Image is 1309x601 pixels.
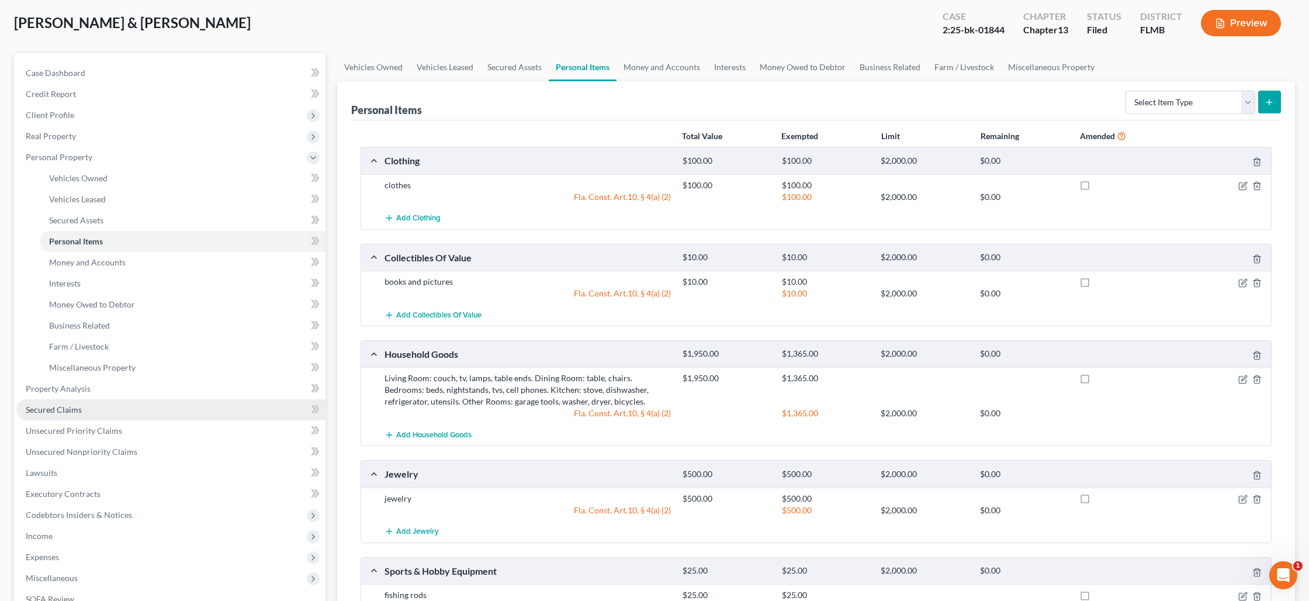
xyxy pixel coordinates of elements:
[677,565,776,576] div: $25.00
[677,493,776,505] div: $500.00
[549,53,617,81] a: Personal Items
[875,288,974,299] div: $2,000.00
[40,210,325,231] a: Secured Assets
[26,510,132,520] span: Codebtors Insiders & Notices
[1023,23,1068,37] div: Chapter
[40,336,325,357] a: Farm / Livestock
[40,252,325,273] a: Money and Accounts
[776,191,875,203] div: $100.00
[16,84,325,105] a: Credit Report
[26,89,76,99] span: Credit Report
[385,304,482,326] button: Add Collectibles Of Value
[974,348,1073,360] div: $0.00
[26,131,76,141] span: Real Property
[16,462,325,483] a: Lawsuits
[1269,561,1297,589] iframe: Intercom live chat
[1140,10,1182,23] div: District
[26,426,122,436] span: Unsecured Priority Claims
[379,372,677,407] div: Living Room: couch, tv, lamps, table ends. Dining Room: table, chairs. Bedrooms: beds, nightstand...
[379,348,677,360] div: Household Goods
[49,341,109,351] span: Farm / Livestock
[974,191,1073,203] div: $0.00
[974,156,1073,167] div: $0.00
[26,447,137,457] span: Unsecured Nonpriority Claims
[396,430,472,440] span: Add Household Goods
[379,288,677,299] div: Fla. Const. Art.10, § 4(a) (2)
[881,131,900,141] strong: Limit
[974,288,1073,299] div: $0.00
[26,384,91,393] span: Property Analysis
[1201,10,1281,36] button: Preview
[776,565,875,576] div: $25.00
[26,405,82,415] span: Secured Claims
[26,489,101,499] span: Executory Contracts
[677,156,776,167] div: $100.00
[974,252,1073,263] div: $0.00
[40,168,325,189] a: Vehicles Owned
[16,399,325,420] a: Secured Claims
[677,179,776,191] div: $100.00
[16,63,325,84] a: Case Dashboard
[707,53,753,81] a: Interests
[480,53,549,81] a: Secured Assets
[677,469,776,480] div: $500.00
[337,53,410,81] a: Vehicles Owned
[875,407,974,419] div: $2,000.00
[974,505,1073,516] div: $0.00
[1058,24,1068,35] span: 13
[49,173,108,183] span: Vehicles Owned
[677,348,776,360] div: $1,950.00
[776,469,875,480] div: $500.00
[776,276,875,288] div: $10.00
[875,191,974,203] div: $2,000.00
[776,505,875,516] div: $500.00
[776,179,875,191] div: $100.00
[16,483,325,505] a: Executory Contracts
[677,252,776,263] div: $10.00
[753,53,853,81] a: Money Owed to Debtor
[677,372,776,384] div: $1,950.00
[379,565,677,577] div: Sports & Hobby Equipment
[40,357,325,378] a: Miscellaneous Property
[974,407,1073,419] div: $0.00
[385,208,441,229] button: Add Clothing
[776,372,875,384] div: $1,365.00
[875,565,974,576] div: $2,000.00
[1140,23,1182,37] div: FLMB
[776,288,875,299] div: $10.00
[776,493,875,505] div: $500.00
[943,23,1005,37] div: 2:25-bk-01844
[26,110,74,120] span: Client Profile
[396,310,482,320] span: Add Collectibles Of Value
[26,68,85,78] span: Case Dashboard
[385,521,439,543] button: Add Jewelry
[379,493,677,505] div: jewelry
[40,231,325,252] a: Personal Items
[943,10,1005,23] div: Case
[927,53,1001,81] a: Farm / Livestock
[49,320,110,330] span: Business Related
[379,276,677,288] div: books and pictures
[379,191,677,203] div: Fla. Const. Art.10, § 4(a) (2)
[379,179,677,191] div: clothes
[351,103,422,117] div: Personal Items
[26,152,92,162] span: Personal Property
[875,156,974,167] div: $2,000.00
[776,348,875,360] div: $1,365.00
[385,424,472,445] button: Add Household Goods
[617,53,707,81] a: Money and Accounts
[677,589,776,601] div: $25.00
[16,378,325,399] a: Property Analysis
[875,469,974,480] div: $2,000.00
[16,420,325,441] a: Unsecured Priority Claims
[49,362,136,372] span: Miscellaneous Property
[853,53,927,81] a: Business Related
[1087,10,1121,23] div: Status
[776,407,875,419] div: $1,365.00
[875,505,974,516] div: $2,000.00
[379,468,677,480] div: Jewelry
[781,131,818,141] strong: Exempted
[974,565,1073,576] div: $0.00
[40,273,325,294] a: Interests
[677,276,776,288] div: $10.00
